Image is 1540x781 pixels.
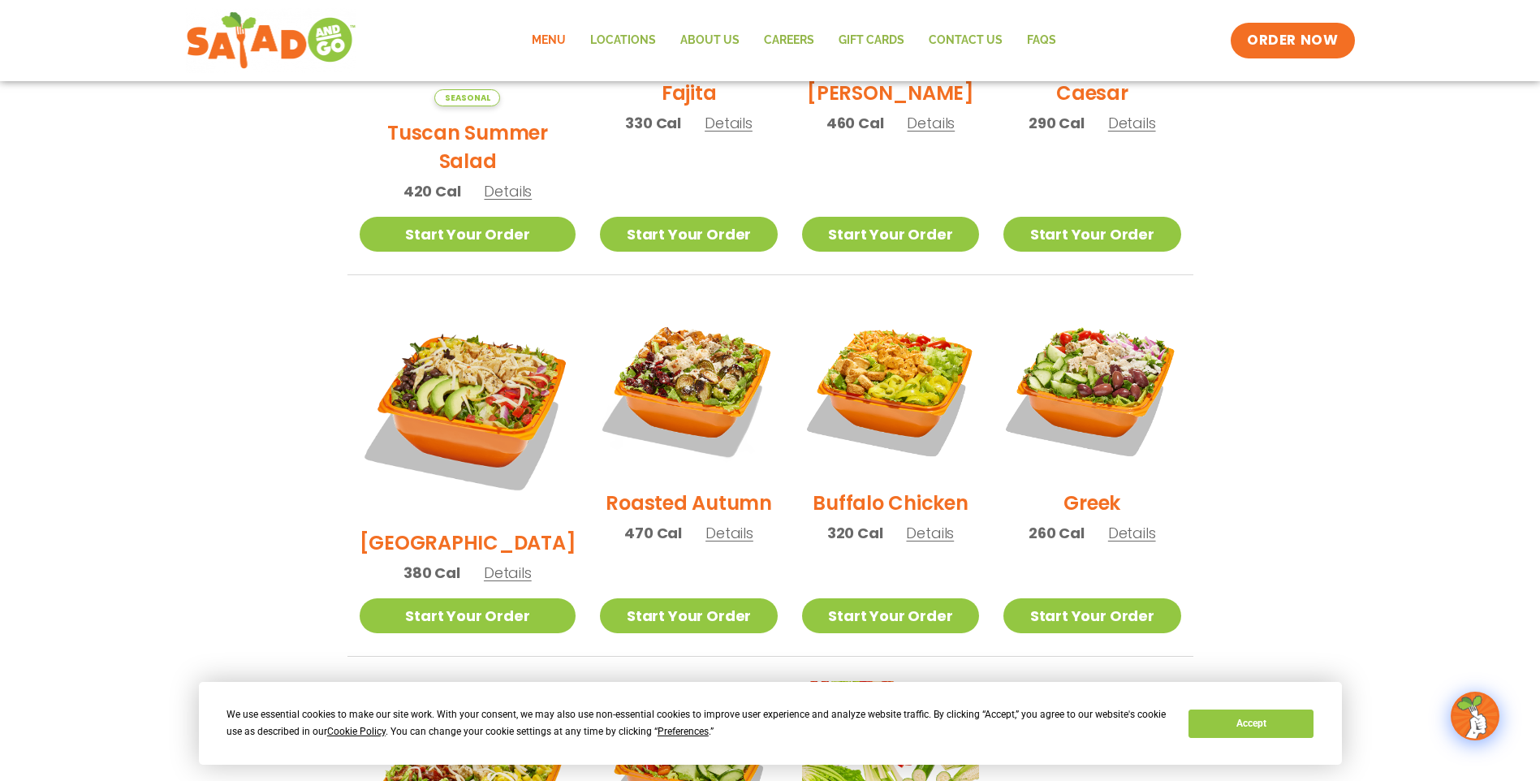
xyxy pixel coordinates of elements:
[1108,113,1156,133] span: Details
[186,8,357,73] img: new-SAG-logo-768×292
[1452,693,1498,739] img: wpChatIcon
[1029,522,1085,544] span: 260 Cal
[360,119,576,175] h2: Tuscan Summer Salad
[662,79,717,107] h2: Fajita
[226,706,1169,740] div: We use essential cookies to make our site work. With your consent, we may also use non-essential ...
[360,598,576,633] a: Start Your Order
[906,523,954,543] span: Details
[813,489,968,517] h2: Buffalo Chicken
[1231,23,1354,58] a: ORDER NOW
[917,22,1015,59] a: Contact Us
[1003,598,1180,633] a: Start Your Order
[360,217,576,252] a: Start Your Order
[199,682,1342,765] div: Cookie Consent Prompt
[606,489,772,517] h2: Roasted Autumn
[360,300,576,516] img: Product photo for BBQ Ranch Salad
[600,598,777,633] a: Start Your Order
[520,22,1068,59] nav: Menu
[484,563,532,583] span: Details
[1003,300,1180,477] img: Product photo for Greek Salad
[578,22,668,59] a: Locations
[600,217,777,252] a: Start Your Order
[434,89,500,106] span: Seasonal
[1056,79,1128,107] h2: Caesar
[807,79,974,107] h2: [PERSON_NAME]
[1003,217,1180,252] a: Start Your Order
[1108,523,1156,543] span: Details
[1247,31,1338,50] span: ORDER NOW
[1063,489,1120,517] h2: Greek
[1015,22,1068,59] a: FAQs
[520,22,578,59] a: Menu
[752,22,826,59] a: Careers
[826,22,917,59] a: GIFT CARDS
[625,112,681,134] span: 330 Cal
[1029,112,1085,134] span: 290 Cal
[327,726,386,737] span: Cookie Policy
[668,22,752,59] a: About Us
[403,562,460,584] span: 380 Cal
[826,112,884,134] span: 460 Cal
[360,529,576,557] h2: [GEOGRAPHIC_DATA]
[624,522,682,544] span: 470 Cal
[403,180,461,202] span: 420 Cal
[705,113,753,133] span: Details
[1188,710,1314,738] button: Accept
[907,113,955,133] span: Details
[600,300,777,477] img: Product photo for Roasted Autumn Salad
[827,522,883,544] span: 320 Cal
[802,217,979,252] a: Start Your Order
[484,181,532,201] span: Details
[658,726,709,737] span: Preferences
[802,598,979,633] a: Start Your Order
[705,523,753,543] span: Details
[802,300,979,477] img: Product photo for Buffalo Chicken Salad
